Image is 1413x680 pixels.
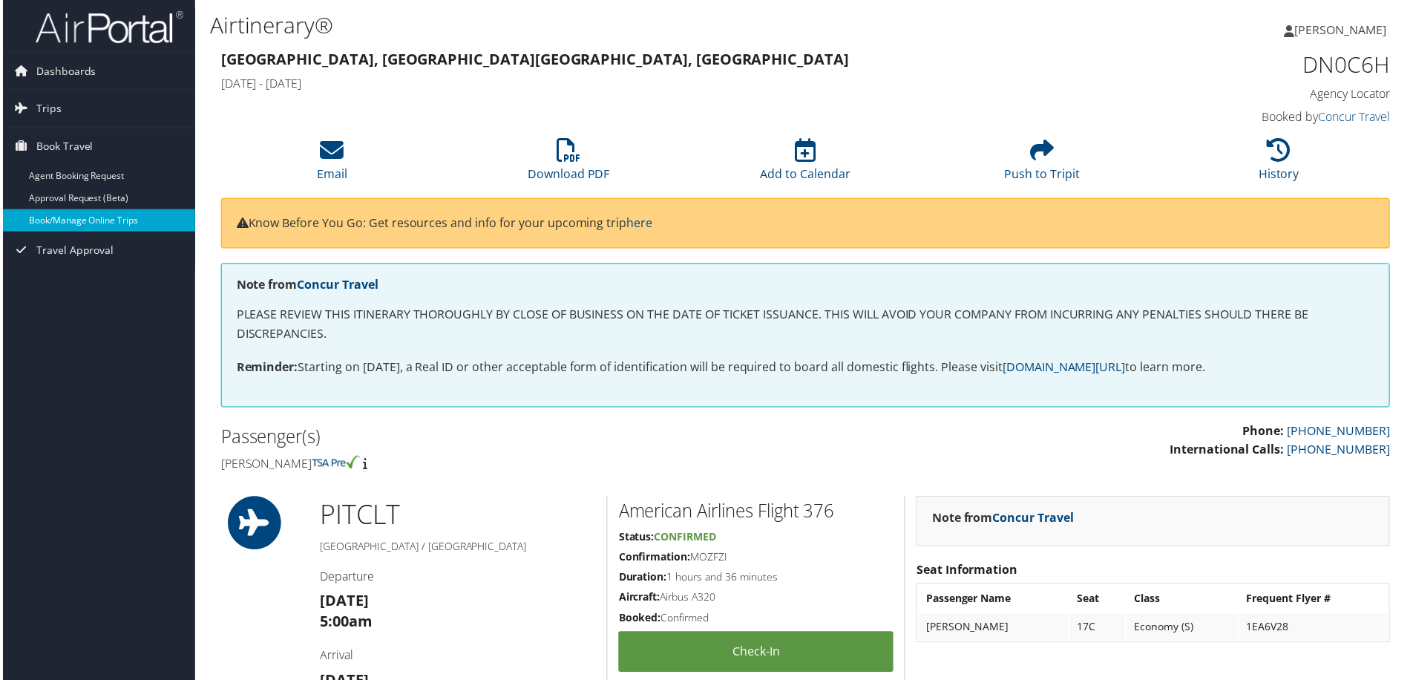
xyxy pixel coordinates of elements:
[1072,588,1127,615] th: Seat
[919,588,1070,615] th: Passenger Name
[33,91,59,128] span: Trips
[618,592,894,607] h5: Airbus A320
[318,614,371,634] strong: 5:00am
[1242,588,1391,615] th: Frequent Flyer #
[208,10,1006,41] h1: Airtinerary®
[1116,49,1393,80] h1: DN0C6H
[626,215,652,232] a: here
[1172,443,1287,460] strong: International Calls:
[1006,147,1081,183] a: Push to Tripit
[618,613,660,627] strong: Booked:
[1072,616,1127,643] td: 17C
[295,278,377,294] a: Concur Travel
[318,593,367,613] strong: [DATE]
[235,215,1377,234] p: Know Before You Go: Get resources and info for your upcoming trip
[310,457,358,471] img: tsa-precheck.png
[618,572,894,587] h5: 1 hours and 36 minutes
[235,307,1377,344] p: PLEASE REVIEW THIS ITINERARY THOROUGHLY BY CLOSE OF BUSINESS ON THE DATE OF TICKET ISSUANCE. THIS...
[318,498,595,535] h1: PIT CLT
[654,532,716,546] span: Confirmed
[219,426,795,451] h2: Passenger(s)
[1297,22,1389,38] span: [PERSON_NAME]
[1321,109,1393,125] a: Concur Travel
[917,563,1019,580] strong: Seat Information
[1129,616,1240,643] td: Economy (S)
[1290,443,1393,460] a: [PHONE_NUMBER]
[618,572,666,586] strong: Duration:
[618,613,894,628] h5: Confirmed
[618,634,894,675] a: Check-in
[761,147,851,183] a: Add to Calendar
[235,359,1377,379] p: Starting on [DATE], a Real ID or other acceptable form of identification will be required to boar...
[219,49,850,69] strong: [GEOGRAPHIC_DATA], [GEOGRAPHIC_DATA] [GEOGRAPHIC_DATA], [GEOGRAPHIC_DATA]
[933,511,1075,528] strong: Note from
[919,616,1070,643] td: [PERSON_NAME]
[618,592,660,607] strong: Aircraft:
[1116,109,1393,125] h4: Booked by
[618,552,690,566] strong: Confirmation:
[1004,360,1127,376] a: [DOMAIN_NAME][URL]
[618,500,894,526] h2: American Airlines Flight 376
[219,76,1094,92] h4: [DATE] - [DATE]
[33,10,181,45] img: airportal-logo.png
[235,278,377,294] strong: Note from
[318,541,595,556] h5: [GEOGRAPHIC_DATA] / [GEOGRAPHIC_DATA]
[618,532,654,546] strong: Status:
[315,147,346,183] a: Email
[1116,86,1393,102] h4: Agency Locator
[1242,616,1391,643] td: 1EA6V28
[1287,7,1404,52] a: [PERSON_NAME]
[618,552,894,566] h5: MOZFZI
[1261,147,1302,183] a: History
[33,128,91,166] span: Book Travel
[33,233,111,270] span: Travel Approval
[318,571,595,587] h4: Departure
[1245,425,1287,441] strong: Phone:
[235,360,296,376] strong: Reminder:
[1129,588,1240,615] th: Class
[994,511,1075,528] a: Concur Travel
[318,650,595,666] h4: Arrival
[219,457,795,474] h4: [PERSON_NAME]
[33,53,94,90] span: Dashboards
[527,147,609,183] a: Download PDF
[1290,425,1393,441] a: [PHONE_NUMBER]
